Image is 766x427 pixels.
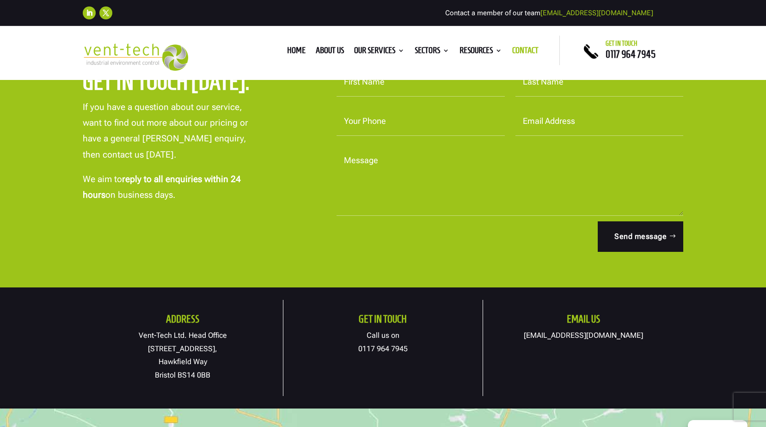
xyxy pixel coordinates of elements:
button: Send message [598,221,683,252]
a: Follow on X [99,6,112,19]
a: Sectors [415,47,449,57]
h2: Get in touch [DATE]. [83,68,276,100]
input: Your Phone [337,107,505,136]
h2: Get in touch [283,314,483,329]
input: Last Name [515,68,684,97]
h2: Address [83,314,283,329]
a: [EMAIL_ADDRESS][DOMAIN_NAME] [540,9,653,17]
img: 2023-09-27T08_35_16.549ZVENT-TECH---Clear-background [83,43,189,71]
span: Get in touch [606,40,637,47]
a: 0117 964 7945 [606,49,656,60]
h2: Email us [483,314,683,329]
input: Email Address [515,107,684,136]
p: Call us on [283,329,483,356]
span: Contact a member of our team [445,9,653,17]
a: Follow on LinkedIn [83,6,96,19]
a: Contact [512,47,539,57]
input: First Name [337,68,505,97]
span: If you have a question about our service, want to find out more about our pricing or have a gener... [83,102,248,160]
a: Home [287,47,306,57]
a: 0117 964 7945 [358,344,408,353]
a: About us [316,47,344,57]
strong: reply to all enquiries within 24 hours [83,174,241,200]
p: Vent-Tech Ltd. Head Office [STREET_ADDRESS], Hawkfield Way Bristol BS14 0BB [83,329,283,382]
a: [EMAIL_ADDRESS][DOMAIN_NAME] [524,331,643,340]
span: on business days. [105,189,175,200]
a: Our Services [354,47,404,57]
a: Resources [460,47,502,57]
span: We aim to [83,174,122,184]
